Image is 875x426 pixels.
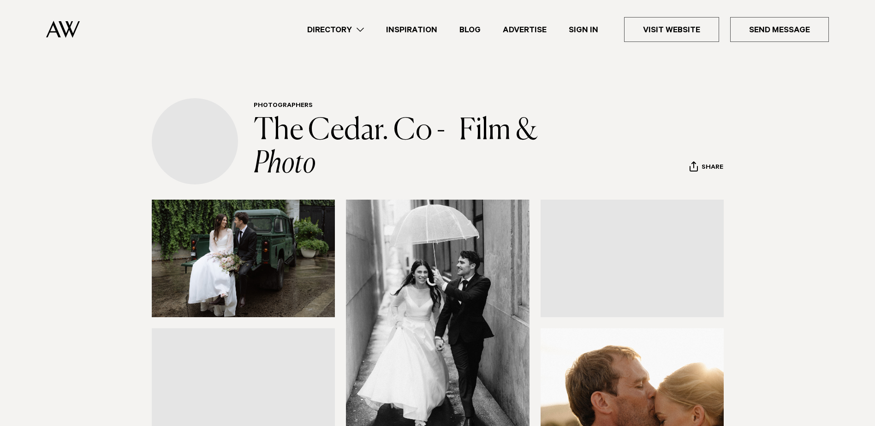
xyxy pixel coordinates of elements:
button: Share [689,161,724,175]
a: Sign In [558,24,609,36]
img: Auckland Weddings Logo [46,21,80,38]
a: Inspiration [375,24,448,36]
a: Send Message [730,17,829,42]
a: The Cedar. Co - Film & Photo [254,116,542,179]
a: Photographers [254,102,313,110]
a: Advertise [492,24,558,36]
a: Blog [448,24,492,36]
a: Directory [296,24,375,36]
span: Share [702,164,723,172]
a: Visit Website [624,17,719,42]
